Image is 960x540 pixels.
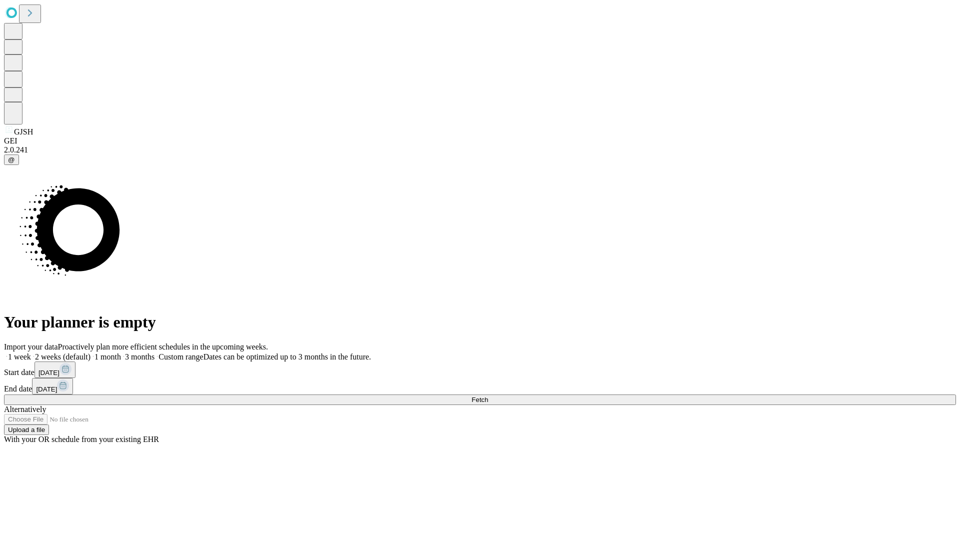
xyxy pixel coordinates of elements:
span: 1 month [94,352,121,361]
span: Fetch [471,396,488,403]
span: @ [8,156,15,163]
span: [DATE] [36,385,57,393]
div: 2.0.241 [4,145,956,154]
button: Upload a file [4,424,49,435]
span: Alternatively [4,405,46,413]
span: Proactively plan more efficient schedules in the upcoming weeks. [58,342,268,351]
span: Custom range [158,352,203,361]
div: End date [4,378,956,394]
button: [DATE] [32,378,73,394]
div: GEI [4,136,956,145]
h1: Your planner is empty [4,313,956,331]
button: Fetch [4,394,956,405]
span: Dates can be optimized up to 3 months in the future. [203,352,371,361]
span: 1 week [8,352,31,361]
button: [DATE] [34,361,75,378]
span: GJSH [14,127,33,136]
div: Start date [4,361,956,378]
span: Import your data [4,342,58,351]
span: With your OR schedule from your existing EHR [4,435,159,443]
span: 2 weeks (default) [35,352,90,361]
button: @ [4,154,19,165]
span: [DATE] [38,369,59,376]
span: 3 months [125,352,154,361]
